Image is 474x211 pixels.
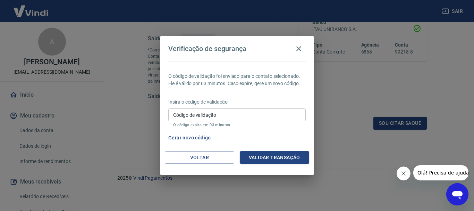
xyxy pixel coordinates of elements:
[173,123,301,127] p: O código expira em 03 minutos.
[168,73,306,87] p: O código de validação foi enviado para o contato selecionado. Ele é válido por 03 minutos. Caso e...
[168,98,306,106] p: Insira o código de validação
[446,183,468,205] iframe: Botão para abrir a janela de mensagens
[168,44,246,53] h4: Verificação de segurança
[240,151,309,164] button: Validar transação
[413,165,468,180] iframe: Mensagem da empresa
[166,131,214,144] button: Gerar novo código
[397,167,410,180] iframe: Fechar mensagem
[165,151,234,164] button: Voltar
[4,5,58,10] span: Olá! Precisa de ajuda?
